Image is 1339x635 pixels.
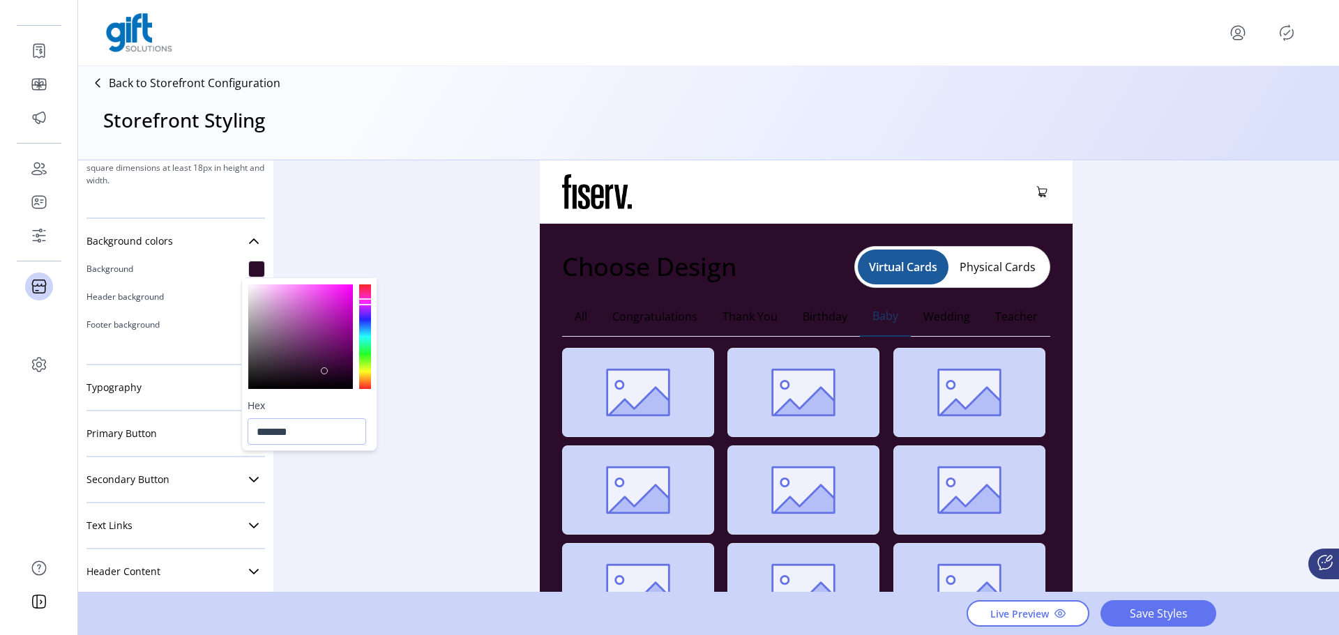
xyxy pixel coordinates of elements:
[1100,600,1216,627] button: Save Styles
[860,296,911,337] button: Baby
[600,296,710,337] button: Congratulations
[562,296,600,337] button: All
[858,250,948,284] button: Virtual Cards
[86,255,265,355] div: Background colors
[86,374,265,401] a: Typography
[790,296,860,337] button: Birthday
[1227,22,1249,44] button: menu
[86,475,169,484] span: Secondary Button
[86,227,265,255] a: Background colors
[86,291,164,303] p: Header background
[86,383,142,392] span: Typography
[967,600,1089,627] button: Live Preview
[242,398,377,413] label: Hex
[86,429,157,438] span: Primary Button
[86,263,133,275] p: Background
[86,420,265,447] a: Primary Button
[86,466,265,494] a: Secondary Button
[103,105,265,135] h3: Storefront Styling
[86,558,265,586] a: Header Content
[710,296,790,337] button: Thank You
[911,296,983,337] button: Wedding
[1119,605,1198,622] span: Save Styles
[86,236,173,246] span: Background colors
[86,567,160,576] span: Header Content
[106,13,172,52] img: logo
[86,521,133,530] span: Text Links
[562,248,736,286] h1: Choose Design
[86,319,160,331] p: Footer background
[990,606,1049,621] span: Live Preview
[86,144,265,192] p: For best results upload a .png or .jpg with square dimensions at least 18px in height and width.
[983,296,1050,337] button: Teacher
[86,512,265,540] a: Text Links
[948,256,1047,278] button: Physical Cards
[1276,22,1298,44] button: Publisher Panel
[109,75,280,91] p: Back to Storefront Configuration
